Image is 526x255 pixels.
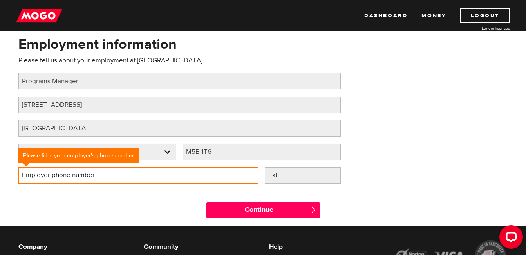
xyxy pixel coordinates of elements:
[18,242,132,251] h6: Company
[421,8,446,23] a: Money
[206,202,320,218] input: Continue
[364,8,407,23] a: Dashboard
[18,56,341,65] p: Please tell us about your employment at [GEOGRAPHIC_DATA]
[18,36,177,53] h2: Employment information
[310,206,317,213] span: 
[16,8,62,23] img: mogo_logo-11ee424be714fa7cbb0f0f49df9e16ec.png
[451,25,510,31] a: Lender licences
[18,148,139,163] div: Please fill in your employer's phone number
[144,242,257,251] h6: Community
[269,242,383,251] h6: Help
[493,222,526,255] iframe: LiveChat chat widget
[18,167,111,183] label: Employer phone number
[265,167,295,183] label: Ext.
[460,8,510,23] a: Logout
